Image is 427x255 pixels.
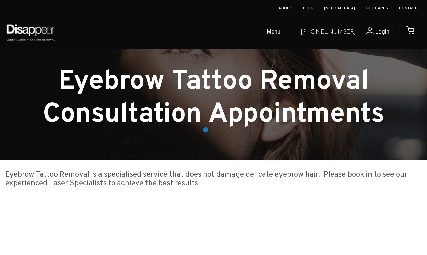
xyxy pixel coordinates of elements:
a: [PHONE_NUMBER] [301,27,356,37]
small: Eyebrow Tattoo Removal Consultation Appointments [43,65,384,132]
img: Disappear - Laser Clinic and Tattoo Removal Services in Sydney, Australia [5,20,57,44]
big: Eyebrow Tattoo Removal is a specialised service that does not damage delicate eyebrow hair. Pleas... [5,170,407,188]
a: About [278,6,292,11]
a: Contact [399,6,417,11]
ul: Open Mobile Menu [62,22,295,43]
span: Login [375,28,389,36]
a: [MEDICAL_DATA] [324,6,355,11]
a: Gift Cards [366,6,388,11]
a: Login [356,27,389,37]
a: Blog [303,6,313,11]
span: Menu [267,27,280,37]
a: Menu [243,22,295,43]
